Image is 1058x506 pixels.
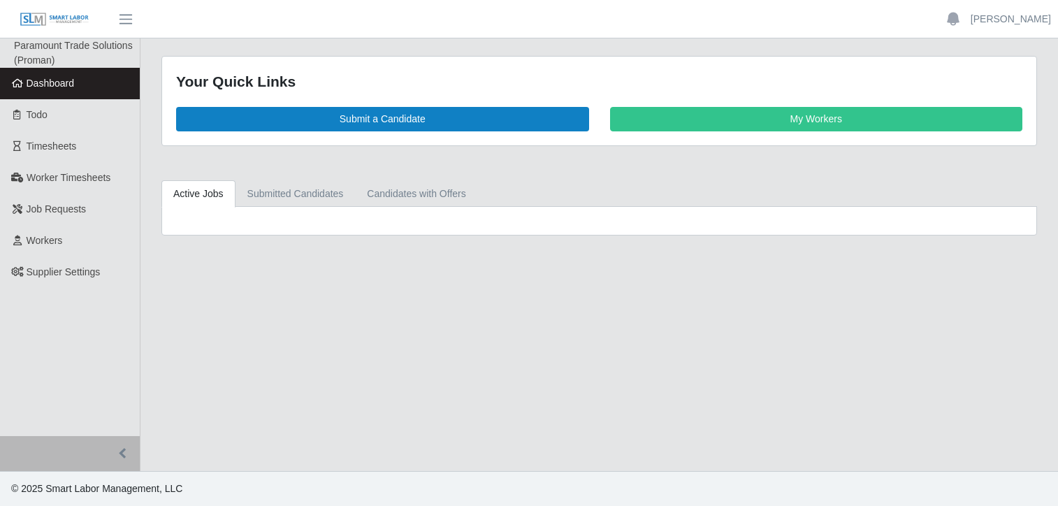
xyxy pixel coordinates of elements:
span: Workers [27,235,63,246]
a: Active Jobs [161,180,235,208]
a: Submit a Candidate [176,107,589,131]
span: Timesheets [27,140,77,152]
span: Supplier Settings [27,266,101,277]
a: [PERSON_NAME] [971,12,1051,27]
span: Job Requests [27,203,87,215]
a: Candidates with Offers [355,180,477,208]
span: Todo [27,109,48,120]
a: My Workers [610,107,1023,131]
img: SLM Logo [20,12,89,27]
span: Dashboard [27,78,75,89]
span: © 2025 Smart Labor Management, LLC [11,483,182,494]
span: Worker Timesheets [27,172,110,183]
a: Submitted Candidates [235,180,356,208]
div: Your Quick Links [176,71,1022,93]
span: Paramount Trade Solutions (Proman) [14,40,133,66]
